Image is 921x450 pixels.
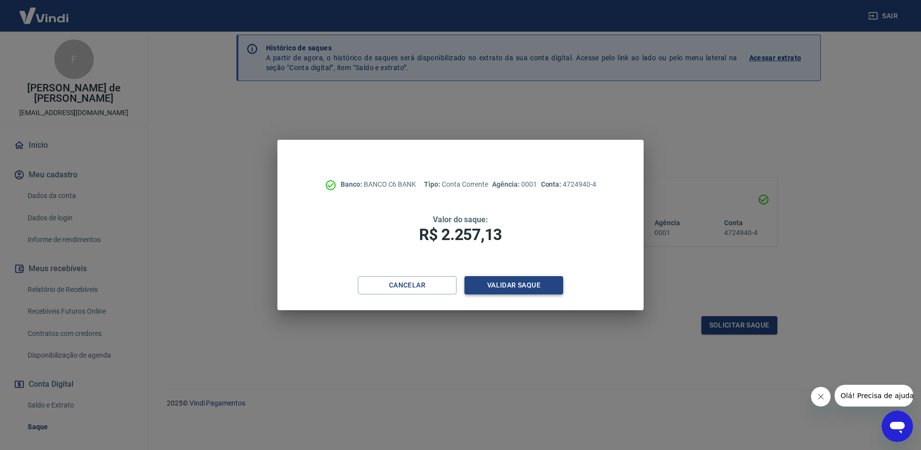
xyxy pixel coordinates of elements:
span: Tipo: [424,180,442,188]
p: Conta Corrente [424,179,488,190]
p: 0001 [492,179,537,190]
iframe: Fechar mensagem [811,387,831,407]
span: Valor do saque: [433,215,488,224]
button: Validar saque [464,276,563,294]
span: Olá! Precisa de ajuda? [6,7,83,15]
span: R$ 2.257,13 [419,225,502,244]
iframe: Mensagem da empresa [835,385,913,407]
iframe: Botão para abrir a janela de mensagens [882,410,913,442]
span: Conta: [541,180,563,188]
p: BANCO C6 BANK [341,179,416,190]
span: Banco: [341,180,364,188]
button: Cancelar [358,276,457,294]
p: 4724940-4 [541,179,596,190]
span: Agência: [492,180,521,188]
